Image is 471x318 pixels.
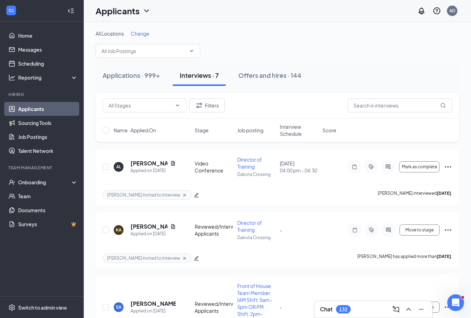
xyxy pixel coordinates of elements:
[347,98,452,112] input: Search in interviews
[195,300,233,314] div: Reviewed/Interviewed Applicants
[103,71,160,80] div: Applications · 999+
[18,144,78,158] a: Talent Network
[440,103,446,108] svg: MagnifyingGlass
[237,235,276,241] p: Dakota Crossing
[280,304,282,310] span: -
[189,98,225,112] button: Filter Filters
[18,304,67,311] div: Switch to admin view
[417,7,426,15] svg: Notifications
[8,179,15,186] svg: UserCheck
[367,164,375,170] svg: ActiveTag
[109,102,172,109] input: All Stages
[130,300,176,308] h5: [PERSON_NAME]
[130,308,176,315] div: Applied on [DATE]
[237,156,262,170] span: Director of Training
[444,303,452,311] svg: Ellipses
[195,223,233,237] div: Reviewed/Interviewed Applicants
[437,254,451,259] b: [DATE]
[8,7,15,14] svg: WorkstreamLogo
[8,165,76,171] div: Team Management
[8,304,15,311] svg: Settings
[392,305,400,313] svg: ComposeMessage
[18,116,78,130] a: Sourcing Tools
[142,7,151,15] svg: ChevronDown
[384,164,392,170] svg: ActiveChat
[237,127,263,134] span: Job posting
[182,192,187,198] svg: Cross
[18,130,78,144] a: Job Postings
[170,224,176,229] svg: Document
[130,230,176,237] div: Applied on [DATE]
[384,227,393,233] svg: ActiveChat
[437,191,451,196] b: [DATE]
[96,5,140,17] h1: Applicants
[280,227,282,233] span: -
[405,228,434,232] span: Move to stage
[399,224,440,236] button: Move to stage
[417,305,425,313] svg: Minimize
[449,8,455,14] div: AD
[238,71,301,80] div: Offers and hires · 144
[433,7,441,15] svg: QuestionInfo
[403,304,414,315] button: ChevronUp
[351,227,359,233] svg: Note
[102,47,186,55] input: All Job Postings
[131,30,149,37] span: Change
[18,29,78,43] a: Home
[357,253,452,263] p: [PERSON_NAME] has applied more than .
[8,91,76,97] div: Hiring
[18,74,78,81] div: Reporting
[130,167,176,174] div: Applied on [DATE]
[402,164,437,169] span: Mark as complete
[390,304,402,315] button: ComposeMessage
[96,30,124,37] span: All Locations
[116,304,121,310] div: EA
[180,71,219,80] div: Interviews · 7
[107,192,180,198] span: [PERSON_NAME] Invited to Interview
[182,256,187,261] svg: Cross
[18,179,72,186] div: Onboarding
[18,203,78,217] a: Documents
[18,217,78,231] a: SurveysCrown
[444,226,452,234] svg: Ellipses
[194,256,199,261] span: edit
[116,227,121,233] div: KA
[404,305,413,313] svg: ChevronUp
[8,74,15,81] svg: Analysis
[444,163,452,171] svg: Ellipses
[416,304,427,315] button: Minimize
[18,43,78,57] a: Messages
[114,127,156,134] span: Name · Applied On
[280,160,318,174] div: [DATE]
[195,127,209,134] span: Stage
[367,227,376,233] svg: ActiveTag
[237,220,262,233] span: Director of Training
[18,57,78,71] a: Scheduling
[320,305,332,313] h3: Chat
[195,160,233,174] div: Video Conference
[130,160,167,167] h5: [PERSON_NAME]
[280,123,318,137] span: Interview Schedule
[18,102,78,116] a: Applicants
[170,161,176,166] svg: Document
[175,103,180,108] svg: ChevronDown
[195,101,203,110] svg: Filter
[350,164,359,170] svg: Note
[107,255,180,261] span: [PERSON_NAME] Invited to Interview
[237,171,276,177] p: Dakota Crossing
[189,48,194,54] svg: ChevronDown
[399,161,440,172] button: Mark as complete
[378,190,452,200] p: [PERSON_NAME] interviewed .
[67,7,74,14] svg: Collapse
[322,127,336,134] span: Score
[130,223,167,230] h5: [PERSON_NAME]
[280,167,318,174] span: 04:00 pm - 04:30 pm
[447,294,464,311] iframe: Intercom live chat
[18,189,78,203] a: Team
[339,306,347,312] div: 132
[116,164,121,170] div: AL
[194,193,199,198] span: edit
